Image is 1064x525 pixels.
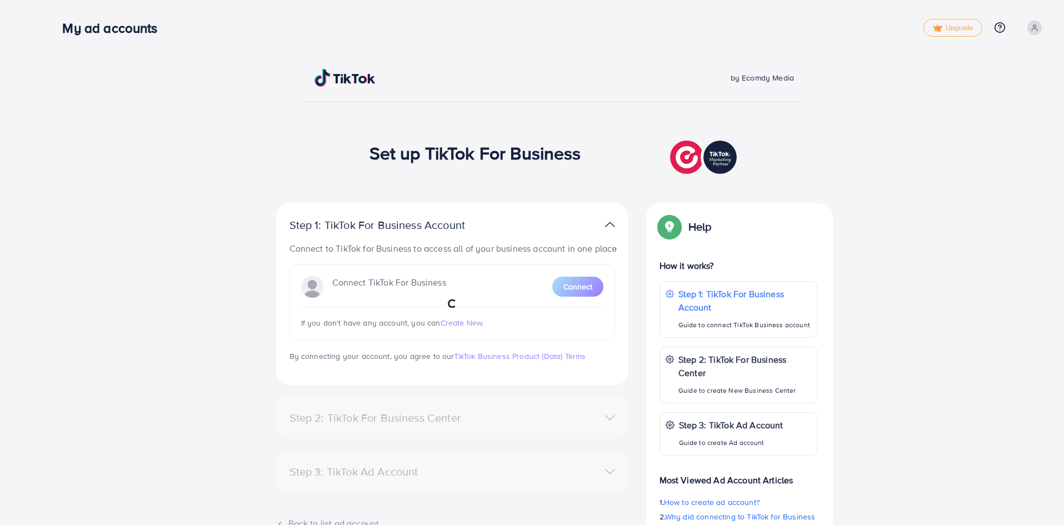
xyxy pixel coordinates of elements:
span: by Ecomdy Media [731,72,794,83]
a: tickUpgrade [923,19,982,37]
p: Step 3: TikTok Ad Account [679,418,783,432]
p: Help [688,220,712,233]
p: Most Viewed Ad Account Articles [660,464,817,487]
span: How to create ad account? [664,497,760,508]
p: Guide to connect TikTok Business account [678,318,811,332]
p: Step 1: TikTok For Business Account [289,218,501,232]
p: Guide to create Ad account [679,436,783,449]
span: Upgrade [933,24,973,32]
p: Step 2: TikTok For Business Center [678,353,811,379]
p: Step 1: TikTok For Business Account [678,287,811,314]
h1: Set up TikTok For Business [369,142,581,163]
p: 1. [660,496,817,509]
p: How it works? [660,259,817,272]
img: Popup guide [660,217,680,237]
img: TikTok partner [670,138,740,177]
h3: My ad accounts [62,20,166,36]
img: TikTok [314,69,376,87]
p: Guide to create New Business Center [678,384,811,397]
img: TikTok partner [605,217,615,233]
img: tick [933,24,942,32]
